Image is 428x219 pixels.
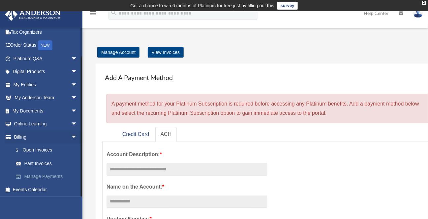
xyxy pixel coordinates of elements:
span: arrow_drop_down [71,52,84,66]
a: View Invoices [148,47,184,58]
div: close [422,1,426,5]
img: Anderson Advisors Platinum Portal [3,8,63,21]
span: arrow_drop_down [71,91,84,105]
a: My Entitiesarrow_drop_down [5,78,87,91]
a: Events Calendar [5,183,87,196]
a: Order StatusNEW [5,39,87,52]
a: Manage Payments [9,170,87,183]
img: User Pic [413,8,423,18]
span: $ [19,146,23,154]
a: Billingarrow_drop_down [5,130,87,144]
span: arrow_drop_down [71,78,84,92]
a: Digital Productsarrow_drop_down [5,65,87,78]
a: Credit Card [117,127,155,142]
span: arrow_drop_down [71,104,84,118]
label: Name on the Account: [107,182,267,192]
span: arrow_drop_down [71,117,84,131]
a: My Anderson Teamarrow_drop_down [5,91,87,105]
a: Platinum Q&Aarrow_drop_down [5,52,87,65]
i: menu [89,9,97,17]
a: Tax Organizers [5,25,87,39]
div: NEW [38,40,52,50]
span: arrow_drop_down [71,130,84,144]
div: Get a chance to win 6 months of Platinum for free just by filling out this [130,2,274,10]
span: arrow_drop_down [71,65,84,79]
a: My Documentsarrow_drop_down [5,104,87,117]
a: menu [89,12,97,17]
a: Online Learningarrow_drop_down [5,117,87,131]
label: Account Description: [107,150,267,159]
a: Past Invoices [9,157,87,170]
a: $Open Invoices [9,144,87,157]
a: ACH [155,127,177,142]
a: survey [277,2,298,10]
a: Manage Account [97,47,139,58]
i: search [110,9,117,16]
